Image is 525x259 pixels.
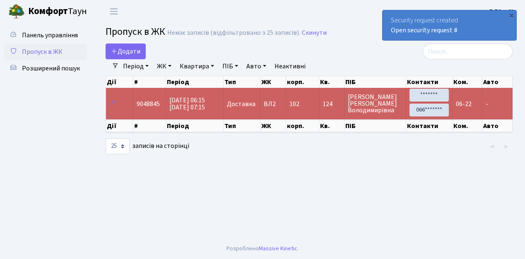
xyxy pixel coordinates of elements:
th: ЖК [260,120,286,132]
img: logo.png [8,3,25,20]
a: Пропуск в ЖК [4,44,87,60]
a: ПІБ [219,59,241,73]
span: 102 [289,99,299,109]
span: Панель управління [22,31,78,40]
a: Додати [106,44,146,59]
th: Період [166,120,224,132]
span: - [486,99,488,109]
a: Massive Kinetic [259,244,297,253]
div: Немає записів (відфільтровано з 25 записів). [167,29,300,37]
th: # [133,76,166,88]
input: Пошук... [423,44,513,59]
div: × [507,11,515,19]
span: Пропуск в ЖК [106,24,165,39]
b: ВЛ2 -. К. [489,7,515,16]
th: Контакти [406,76,453,88]
th: Дії [106,76,133,88]
a: Розширений пошук [4,60,87,77]
th: Авто [482,76,513,88]
span: Доставка [227,101,255,107]
span: 06-22 [456,99,472,109]
th: Ком. [453,120,483,132]
a: Авто [243,59,270,73]
a: Період [120,59,152,73]
th: # [133,120,166,132]
a: Скинути [302,29,327,37]
th: Тип [224,76,260,88]
th: ПІБ [344,120,406,132]
a: ЖК [154,59,175,73]
label: записів на сторінці [106,138,189,154]
th: Кв. [319,76,344,88]
a: Open security request # [391,26,458,35]
a: Квартира [176,59,217,73]
span: [PERSON_NAME] [PERSON_NAME] Володимирівна [348,94,402,114]
button: Переключити навігацію [104,5,124,18]
a: ВЛ2 -. К. [489,7,515,17]
select: записів на сторінці [106,138,130,154]
span: Пропуск в ЖК [22,47,63,56]
th: Дії [106,120,133,132]
span: [DATE] 06:15 [DATE] 07:15 [169,96,205,112]
th: Ком. [453,76,483,88]
span: Розширений пошук [22,64,80,73]
th: Авто [482,120,513,132]
th: ПІБ [344,76,406,88]
th: корп. [286,120,319,132]
th: Кв. [319,120,344,132]
span: Додати [111,47,140,56]
div: Security request created [383,10,516,40]
div: Розроблено . [226,244,299,253]
th: ЖК [260,76,286,88]
span: 9048845 [137,99,160,109]
span: ВЛ2 [264,101,282,107]
th: Період [166,76,224,88]
span: 124 [323,101,341,107]
a: Панель управління [4,27,87,44]
th: Тип [224,120,260,132]
b: Комфорт [28,5,68,18]
span: Таун [28,5,87,19]
th: Контакти [406,120,453,132]
th: корп. [286,76,319,88]
a: Неактивні [271,59,309,73]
